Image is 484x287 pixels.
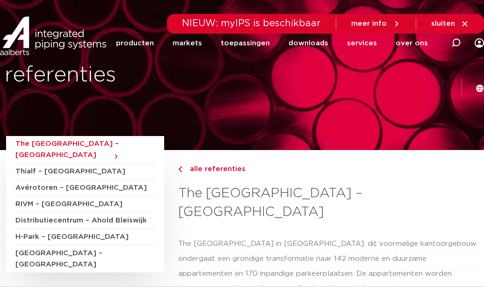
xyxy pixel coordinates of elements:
a: downloads [289,25,328,61]
a: meer info [351,20,401,28]
a: [GEOGRAPHIC_DATA] – [GEOGRAPHIC_DATA] [15,245,155,273]
a: over ons [396,25,428,61]
span: meer info [351,20,387,27]
a: The [GEOGRAPHIC_DATA] – [GEOGRAPHIC_DATA] [15,136,155,164]
a: Distributiecentrum – Ahold Bleiswijk [15,213,155,229]
a: producten [116,25,154,61]
a: Thialf – [GEOGRAPHIC_DATA] [15,164,155,180]
a: sluiten [431,20,469,28]
a: markets [173,25,202,61]
a: alle referenties [178,164,478,175]
span: sluiten [431,20,455,27]
span: alle referenties [184,165,246,172]
nav: Menu [116,25,428,61]
a: Avérotoren – [GEOGRAPHIC_DATA] [15,180,155,196]
a: toepassingen [221,25,270,61]
span: NIEUW: myIPS is beschikbaar [182,19,321,28]
div: my IPS [475,33,484,53]
h1: referenties [5,60,238,90]
img: chevron-right.svg [178,166,182,172]
a: services [347,25,377,61]
h3: The [GEOGRAPHIC_DATA] – [GEOGRAPHIC_DATA] [178,184,478,222]
a: RIVM – [GEOGRAPHIC_DATA] [15,196,155,213]
a: H-Park – [GEOGRAPHIC_DATA] [15,229,155,245]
